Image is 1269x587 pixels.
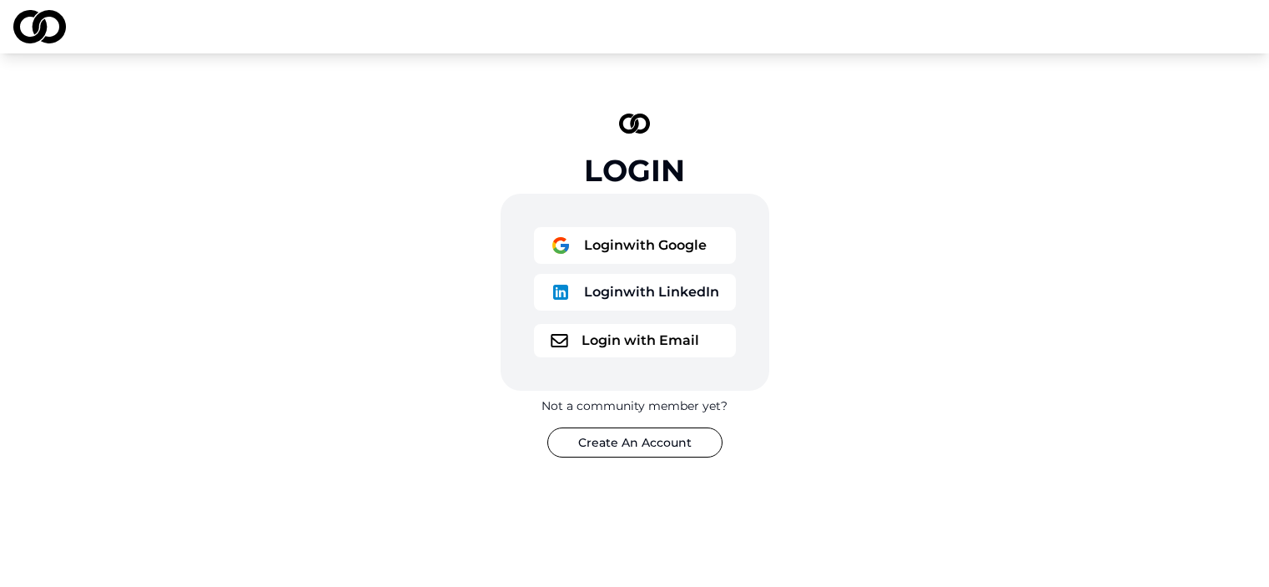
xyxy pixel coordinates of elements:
[534,227,736,264] button: logoLoginwith Google
[551,282,571,302] img: logo
[13,10,66,43] img: logo
[541,397,728,414] div: Not a community member yet?
[534,274,736,311] button: logoLoginwith LinkedIn
[534,324,736,357] button: logoLogin with Email
[551,235,571,256] img: logo
[584,154,685,187] div: Login
[547,428,723,458] button: Create An Account
[619,114,651,134] img: logo
[551,334,568,347] img: logo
